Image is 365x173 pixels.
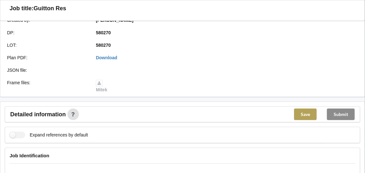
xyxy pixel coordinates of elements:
h4: Job Identification [10,152,355,159]
span: Detailed information [10,111,66,117]
b: 580270 [96,43,111,48]
div: Frame files : [3,79,91,93]
div: JSON file : [3,67,91,73]
label: Expand references by default [10,132,88,138]
a: Download [96,55,117,60]
div: DP : [3,29,91,36]
div: Plan PDF : [3,54,91,61]
h3: Guitton Res [34,5,66,12]
a: Mitek [96,80,107,92]
h3: Job title: [10,5,34,12]
button: Save [294,109,317,120]
div: LOT : [3,42,91,48]
b: 580270 [96,30,111,35]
